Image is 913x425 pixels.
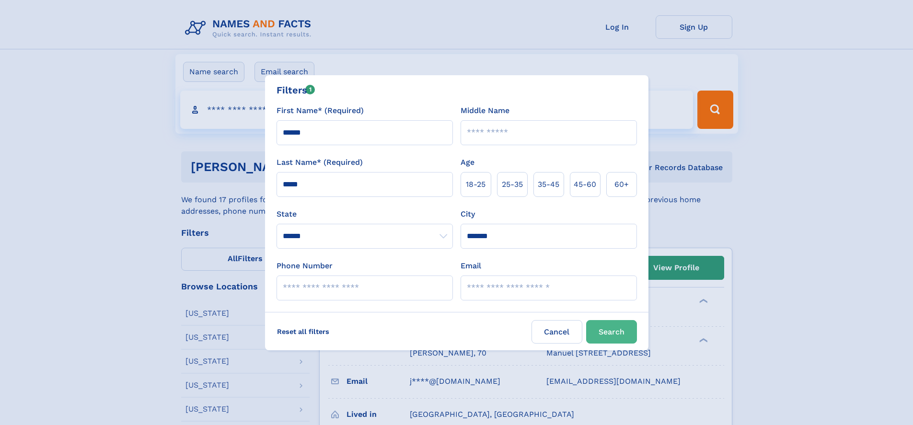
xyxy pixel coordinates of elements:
[277,83,315,97] div: Filters
[461,260,481,272] label: Email
[466,179,485,190] span: 18‑25
[277,260,333,272] label: Phone Number
[532,320,582,344] label: Cancel
[502,179,523,190] span: 25‑35
[538,179,559,190] span: 35‑45
[574,179,596,190] span: 45‑60
[461,208,475,220] label: City
[277,105,364,116] label: First Name* (Required)
[461,105,509,116] label: Middle Name
[277,157,363,168] label: Last Name* (Required)
[277,208,453,220] label: State
[586,320,637,344] button: Search
[271,320,335,343] label: Reset all filters
[614,179,629,190] span: 60+
[461,157,474,168] label: Age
